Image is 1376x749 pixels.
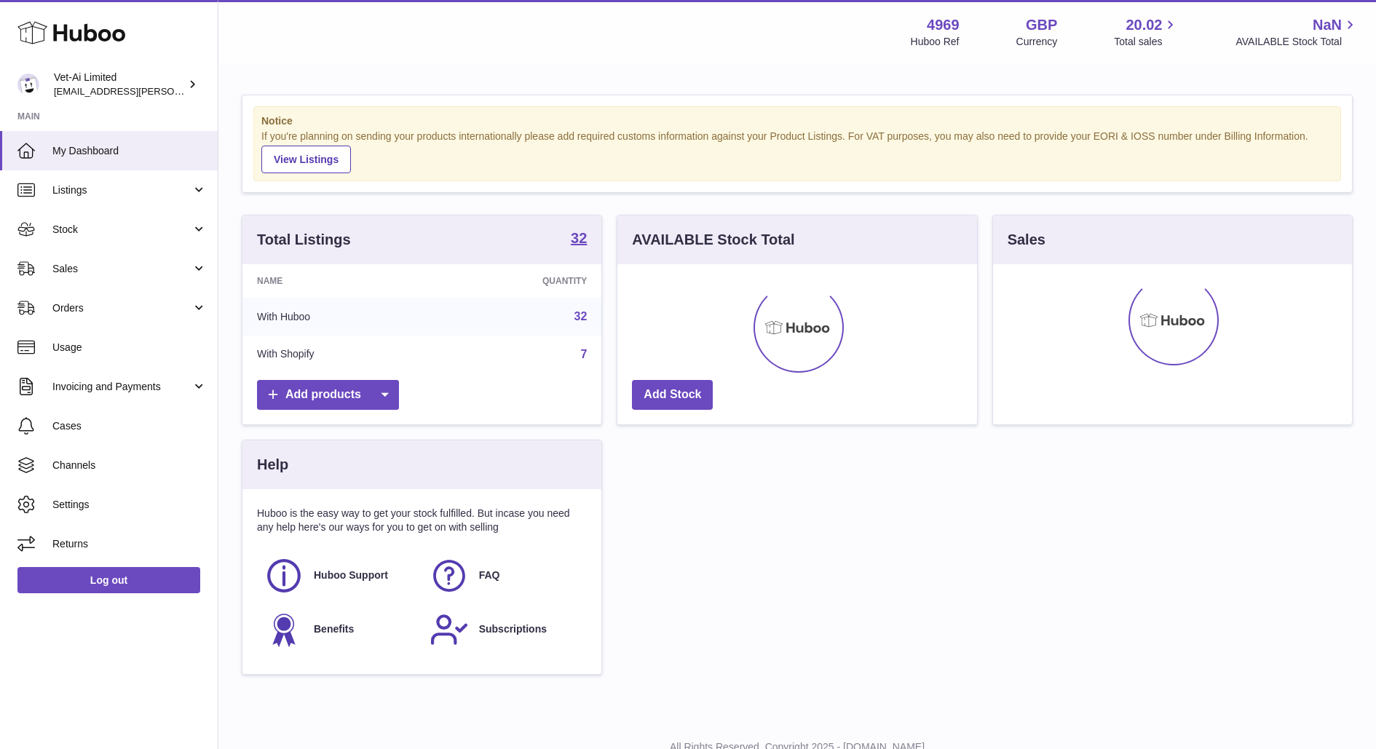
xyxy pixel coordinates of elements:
[430,556,580,595] a: FAQ
[261,146,351,173] a: View Listings
[242,264,436,298] th: Name
[52,341,207,354] span: Usage
[571,231,587,245] strong: 32
[571,231,587,248] a: 32
[1114,15,1179,49] a: 20.02 Total sales
[52,380,191,394] span: Invoicing and Payments
[479,622,547,636] span: Subscriptions
[314,622,354,636] span: Benefits
[479,568,500,582] span: FAQ
[54,85,292,97] span: [EMAIL_ADDRESS][PERSON_NAME][DOMAIN_NAME]
[257,230,351,250] h3: Total Listings
[257,507,587,534] p: Huboo is the easy way to get your stock fulfilled. But incase you need any help here's our ways f...
[1126,15,1162,35] span: 20.02
[1008,230,1045,250] h3: Sales
[264,610,415,649] a: Benefits
[52,223,191,237] span: Stock
[1016,35,1058,49] div: Currency
[17,74,39,95] img: abbey.fraser-roe@vet-ai.com
[52,262,191,276] span: Sales
[242,336,436,373] td: With Shopify
[242,298,436,336] td: With Huboo
[436,264,601,298] th: Quantity
[1313,15,1342,35] span: NaN
[574,310,588,322] a: 32
[632,380,713,410] a: Add Stock
[1114,35,1179,49] span: Total sales
[632,230,794,250] h3: AVAILABLE Stock Total
[1235,35,1359,49] span: AVAILABLE Stock Total
[52,183,191,197] span: Listings
[1026,15,1057,35] strong: GBP
[1235,15,1359,49] a: NaN AVAILABLE Stock Total
[52,537,207,551] span: Returns
[52,301,191,315] span: Orders
[17,567,200,593] a: Log out
[264,556,415,595] a: Huboo Support
[911,35,960,49] div: Huboo Ref
[257,455,288,475] h3: Help
[580,348,587,360] a: 7
[430,610,580,649] a: Subscriptions
[52,419,207,433] span: Cases
[52,498,207,512] span: Settings
[52,459,207,472] span: Channels
[261,130,1333,173] div: If you're planning on sending your products internationally please add required customs informati...
[314,568,388,582] span: Huboo Support
[54,71,185,98] div: Vet-Ai Limited
[257,380,399,410] a: Add products
[927,15,960,35] strong: 4969
[52,144,207,158] span: My Dashboard
[261,114,1333,128] strong: Notice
